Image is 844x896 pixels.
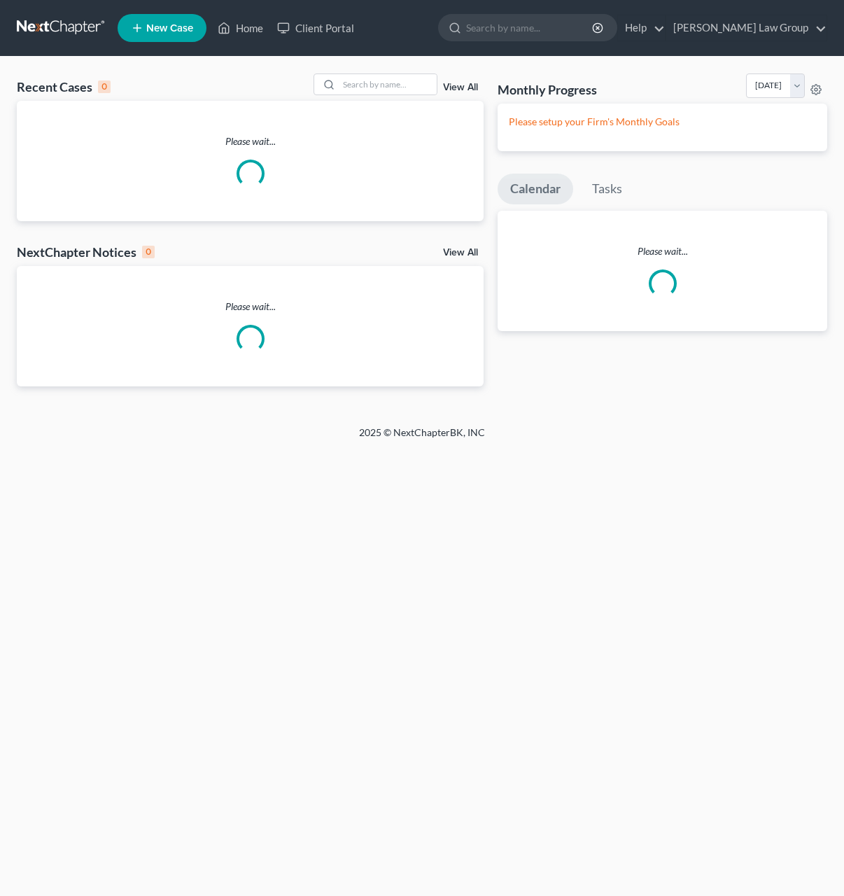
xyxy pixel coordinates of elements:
[498,81,597,98] h3: Monthly Progress
[142,246,155,258] div: 0
[17,300,484,314] p: Please wait...
[618,15,665,41] a: Help
[579,174,635,204] a: Tasks
[498,174,573,204] a: Calendar
[498,244,827,258] p: Please wait...
[98,80,111,93] div: 0
[211,15,270,41] a: Home
[339,74,437,94] input: Search by name...
[17,244,155,260] div: NextChapter Notices
[509,115,816,129] p: Please setup your Firm's Monthly Goals
[443,83,478,92] a: View All
[443,248,478,258] a: View All
[17,78,111,95] div: Recent Cases
[146,23,193,34] span: New Case
[23,426,821,451] div: 2025 © NextChapterBK, INC
[666,15,827,41] a: [PERSON_NAME] Law Group
[17,134,484,148] p: Please wait...
[270,15,361,41] a: Client Portal
[466,15,594,41] input: Search by name...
